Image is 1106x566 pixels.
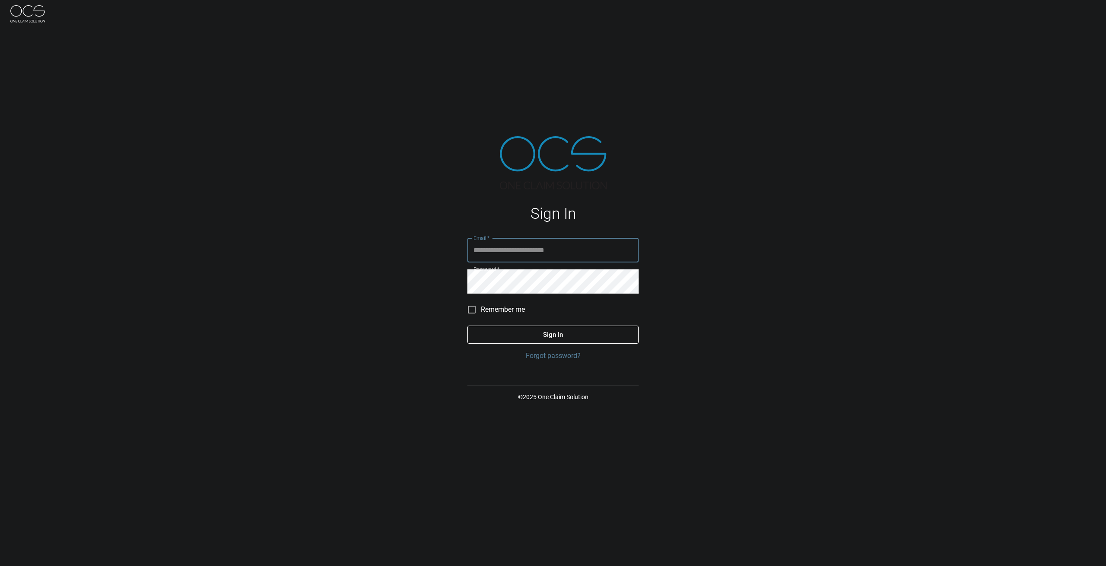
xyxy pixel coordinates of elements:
p: © 2025 One Claim Solution [467,393,639,401]
label: Email [473,234,490,242]
span: Remember me [481,304,525,315]
label: Password [473,265,499,273]
img: ocs-logo-white-transparent.png [10,5,45,22]
button: Sign In [467,326,639,344]
img: ocs-logo-tra.png [500,136,607,189]
a: Forgot password? [467,351,639,361]
h1: Sign In [467,205,639,223]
